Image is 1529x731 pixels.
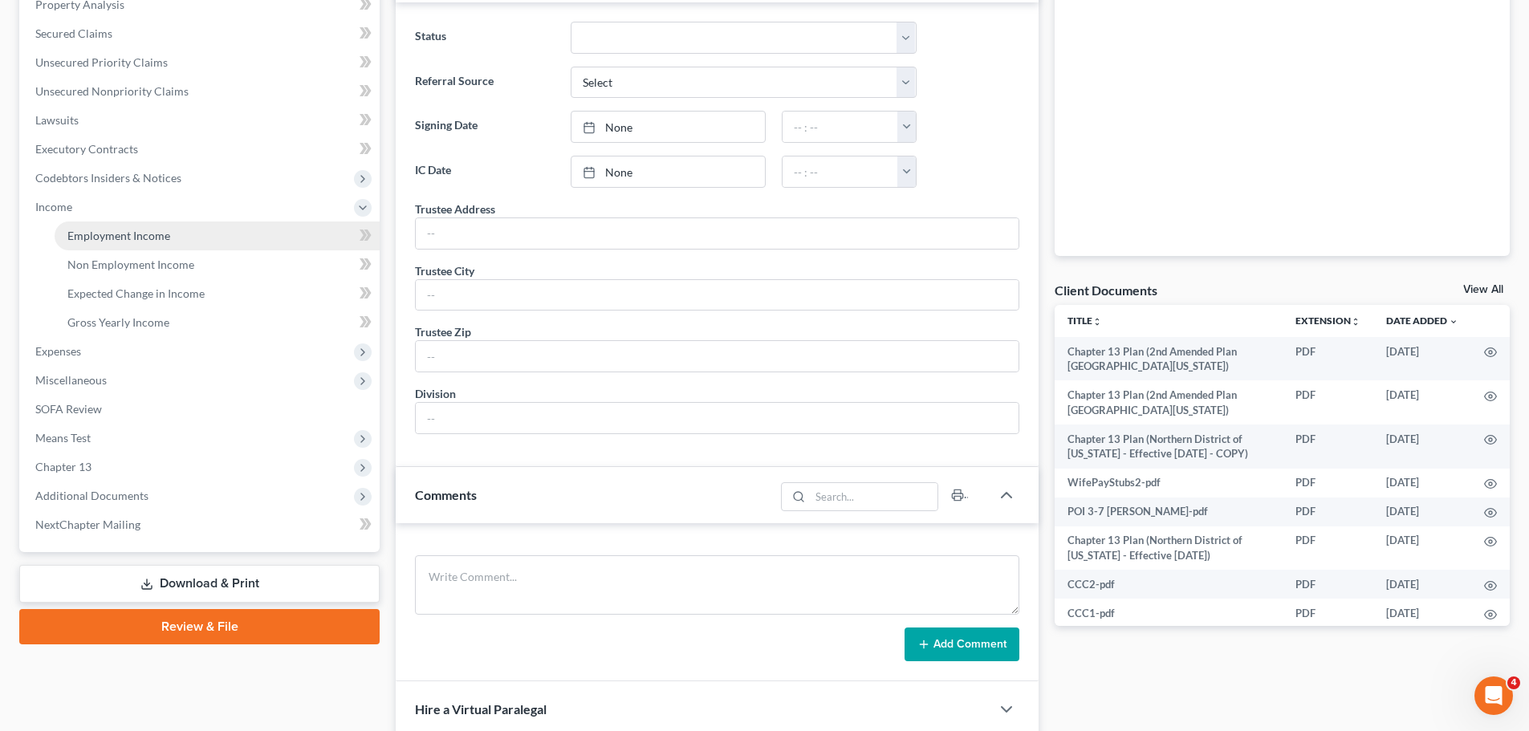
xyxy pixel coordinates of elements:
[1067,315,1102,327] a: Titleunfold_more
[1449,317,1458,327] i: expand_more
[35,460,91,473] span: Chapter 13
[35,55,168,69] span: Unsecured Priority Claims
[1283,380,1373,424] td: PDF
[22,510,380,539] a: NextChapter Mailing
[415,385,456,402] div: Division
[1283,570,1373,599] td: PDF
[407,156,562,188] label: IC Date
[35,431,91,445] span: Means Test
[35,84,189,98] span: Unsecured Nonpriority Claims
[1283,337,1373,381] td: PDF
[1373,526,1471,571] td: [DATE]
[19,609,380,644] a: Review & File
[415,201,495,217] div: Trustee Address
[1283,469,1373,497] td: PDF
[1474,676,1513,715] iframe: Intercom live chat
[1055,337,1283,381] td: Chapter 13 Plan (2nd Amended Plan [GEOGRAPHIC_DATA][US_STATE])
[1055,380,1283,424] td: Chapter 13 Plan (2nd Amended Plan [GEOGRAPHIC_DATA][US_STATE])
[1373,337,1471,381] td: [DATE]
[35,344,81,358] span: Expenses
[1055,526,1283,571] td: Chapter 13 Plan (Northern District of [US_STATE] - Effective [DATE])
[22,106,380,135] a: Lawsuits
[1055,424,1283,469] td: Chapter 13 Plan (Northern District of [US_STATE] - Effective [DATE] - COPY)
[415,262,474,279] div: Trustee City
[783,156,898,187] input: -- : --
[416,280,1019,311] input: --
[1373,570,1471,599] td: [DATE]
[55,308,380,337] a: Gross Yearly Income
[905,627,1019,661] button: Add Comment
[1283,424,1373,469] td: PDF
[1373,599,1471,627] td: [DATE]
[22,135,380,164] a: Executory Contracts
[1295,315,1360,327] a: Extensionunfold_more
[416,403,1019,433] input: --
[35,171,181,185] span: Codebtors Insiders & Notices
[1373,497,1471,526] td: [DATE]
[35,518,140,531] span: NextChapter Mailing
[415,487,477,502] span: Comments
[415,701,547,717] span: Hire a Virtual Paralegal
[1055,497,1283,526] td: POI 3-7 [PERSON_NAME]-pdf
[1055,282,1157,298] div: Client Documents
[55,221,380,250] a: Employment Income
[1092,317,1102,327] i: unfold_more
[416,341,1019,372] input: --
[1283,497,1373,526] td: PDF
[1351,317,1360,327] i: unfold_more
[811,483,938,510] input: Search...
[67,315,169,329] span: Gross Yearly Income
[407,67,562,99] label: Referral Source
[35,200,72,213] span: Income
[415,323,471,340] div: Trustee Zip
[55,250,380,279] a: Non Employment Income
[783,112,898,142] input: -- : --
[35,373,107,387] span: Miscellaneous
[1055,570,1283,599] td: CCC2-pdf
[22,48,380,77] a: Unsecured Priority Claims
[1283,599,1373,627] td: PDF
[19,565,380,603] a: Download & Print
[1507,676,1520,689] span: 4
[22,19,380,48] a: Secured Claims
[35,113,79,127] span: Lawsuits
[67,229,170,242] span: Employment Income
[1373,380,1471,424] td: [DATE]
[22,77,380,106] a: Unsecured Nonpriority Claims
[571,156,765,187] a: None
[67,286,205,300] span: Expected Change in Income
[67,258,194,271] span: Non Employment Income
[35,489,148,502] span: Additional Documents
[35,142,138,156] span: Executory Contracts
[35,402,102,416] span: SOFA Review
[1463,284,1503,295] a: View All
[1055,469,1283,497] td: WifePayStubs2-pdf
[1283,526,1373,571] td: PDF
[22,395,380,424] a: SOFA Review
[416,218,1019,249] input: --
[407,22,562,54] label: Status
[407,111,562,143] label: Signing Date
[571,112,765,142] a: None
[35,26,112,40] span: Secured Claims
[1373,424,1471,469] td: [DATE]
[55,279,380,308] a: Expected Change in Income
[1386,315,1458,327] a: Date Added expand_more
[1373,469,1471,497] td: [DATE]
[1055,599,1283,627] td: CCC1-pdf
